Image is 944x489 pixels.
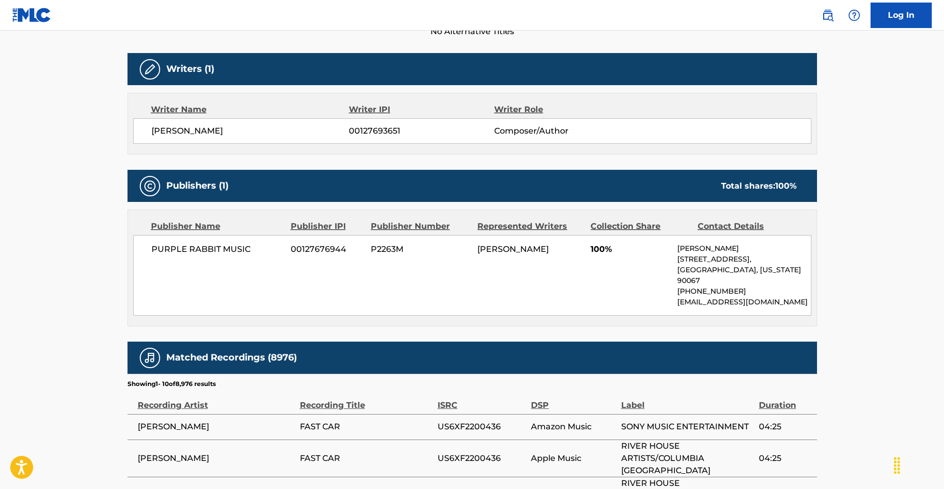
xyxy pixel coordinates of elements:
span: Composer/Author [494,125,626,137]
div: Writer Role [494,104,626,116]
span: RIVER HOUSE ARTISTS/COLUMBIA [GEOGRAPHIC_DATA] [621,440,754,477]
span: [PERSON_NAME] [477,244,549,254]
span: 00127693651 [349,125,494,137]
span: 04:25 [759,421,812,433]
div: Collection Share [591,220,690,233]
div: Duration [759,389,812,411]
p: [STREET_ADDRESS], [677,254,810,265]
span: PURPLE RABBIT MUSIC [151,243,284,255]
div: Publisher Name [151,220,283,233]
h5: Writers (1) [166,63,214,75]
p: [PERSON_NAME] [677,243,810,254]
span: 00127676944 [291,243,363,255]
p: [EMAIL_ADDRESS][DOMAIN_NAME] [677,297,810,307]
span: [PERSON_NAME] [138,421,295,433]
img: search [822,9,834,21]
div: DSP [531,389,616,411]
div: Help [844,5,864,25]
span: SONY MUSIC ENTERTAINMENT [621,421,754,433]
p: Showing 1 - 10 of 8,976 results [127,379,216,389]
p: [GEOGRAPHIC_DATA], [US_STATE] 90067 [677,265,810,286]
span: Amazon Music [531,421,616,433]
div: ISRC [438,389,526,411]
span: Apple Music [531,452,616,465]
span: FAST CAR [300,421,432,433]
span: FAST CAR [300,452,432,465]
div: Recording Title [300,389,432,411]
span: 100% [591,243,670,255]
iframe: Chat Widget [893,440,944,489]
span: 04:25 [759,452,812,465]
img: Matched Recordings [144,352,156,364]
div: Writer Name [151,104,349,116]
div: Writer IPI [349,104,494,116]
span: [PERSON_NAME] [138,452,295,465]
h5: Publishers (1) [166,180,228,192]
div: Publisher Number [371,220,470,233]
div: Publisher IPI [291,220,363,233]
div: Total shares: [721,180,797,192]
span: P2263M [371,243,470,255]
span: US6XF2200436 [438,452,526,465]
span: [PERSON_NAME] [151,125,349,137]
div: Drag [889,450,905,481]
a: Public Search [818,5,838,25]
span: US6XF2200436 [438,421,526,433]
img: Publishers [144,180,156,192]
img: MLC Logo [12,8,52,22]
img: help [848,9,860,21]
img: Writers [144,63,156,75]
div: Contact Details [698,220,797,233]
div: Represented Writers [477,220,583,233]
h5: Matched Recordings (8976) [166,352,297,364]
span: 100 % [775,181,797,191]
a: Log In [871,3,932,28]
div: Recording Artist [138,389,295,411]
div: Label [621,389,754,411]
span: No Alternative Titles [127,25,817,38]
p: [PHONE_NUMBER] [677,286,810,297]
